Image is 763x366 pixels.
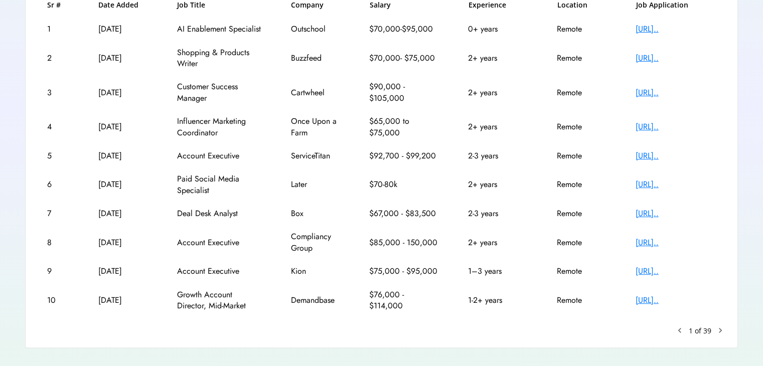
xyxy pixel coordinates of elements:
[177,81,262,104] div: Customer Success Manager
[557,237,607,248] div: Remote
[291,87,341,98] div: Cartwheel
[177,173,262,196] div: Paid Social Media Specialist
[98,266,148,277] div: [DATE]
[369,116,439,138] div: $65,000 to $75,000
[468,295,528,306] div: 1-2+ years
[689,326,711,336] div: 1 of 39
[177,237,262,248] div: Account Executive
[636,295,716,306] div: [URL]..
[291,116,341,138] div: Once Upon a Farm
[369,289,439,312] div: $76,000 - $114,000
[369,237,439,248] div: $85,000 - 150,000
[636,208,716,219] div: [URL]..
[636,121,716,132] div: [URL]..
[291,208,341,219] div: Box
[47,179,70,190] div: 6
[47,53,70,64] div: 2
[369,208,439,219] div: $67,000 - $83,500
[636,150,716,161] div: [URL]..
[557,179,607,190] div: Remote
[636,179,716,190] div: [URL]..
[98,87,148,98] div: [DATE]
[468,208,528,219] div: 2-3 years
[715,325,725,335] button: chevron_right
[177,47,262,70] div: Shopping & Products Writer
[557,87,607,98] div: Remote
[557,121,607,132] div: Remote
[636,24,716,35] div: [URL]..
[177,289,262,312] div: Growth Account Director, Mid-Market
[468,150,528,161] div: 2-3 years
[675,325,685,335] button: keyboard_arrow_left
[177,266,262,277] div: Account Executive
[636,237,716,248] div: [URL]..
[291,150,341,161] div: ServiceTitan
[98,179,148,190] div: [DATE]
[47,266,70,277] div: 9
[557,266,607,277] div: Remote
[636,266,716,277] div: [URL]..
[98,295,148,306] div: [DATE]
[557,150,607,161] div: Remote
[291,179,341,190] div: Later
[98,237,148,248] div: [DATE]
[291,53,341,64] div: Buzzfeed
[47,150,70,161] div: 5
[177,24,262,35] div: AI Enablement Specialist
[369,53,439,64] div: $70,000- $75,000
[557,53,607,64] div: Remote
[468,87,528,98] div: 2+ years
[47,121,70,132] div: 4
[177,208,262,219] div: Deal Desk Analyst
[636,53,716,64] div: [URL]..
[47,87,70,98] div: 3
[177,150,262,161] div: Account Executive
[468,24,528,35] div: 0+ years
[468,237,528,248] div: 2+ years
[557,208,607,219] div: Remote
[468,53,528,64] div: 2+ years
[47,237,70,248] div: 8
[47,208,70,219] div: 7
[557,295,607,306] div: Remote
[468,121,528,132] div: 2+ years
[47,295,70,306] div: 10
[98,121,148,132] div: [DATE]
[468,266,528,277] div: 1–3 years
[369,81,439,104] div: $90,000 - $105,000
[98,150,148,161] div: [DATE]
[369,266,439,277] div: $75,000 - $95,000
[468,179,528,190] div: 2+ years
[557,24,607,35] div: Remote
[177,116,262,138] div: Influencer Marketing Coordinator
[98,208,148,219] div: [DATE]
[636,87,716,98] div: [URL]..
[369,150,439,161] div: $92,700 - $99,200
[369,179,439,190] div: $70-80k
[291,24,341,35] div: Outschool
[47,24,70,35] div: 1
[369,24,439,35] div: $70,000-$95,000
[291,266,341,277] div: Kion
[291,295,341,306] div: Demandbase
[98,53,148,64] div: [DATE]
[291,231,341,254] div: Compliancy Group
[98,24,148,35] div: [DATE]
